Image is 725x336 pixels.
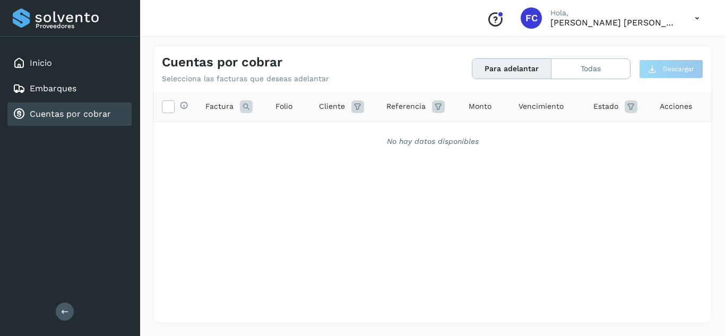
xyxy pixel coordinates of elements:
p: Hola, [550,8,678,18]
span: Folio [275,101,292,112]
button: Descargar [639,59,703,79]
span: Descargar [663,64,694,74]
span: Vencimiento [519,101,564,112]
h4: Cuentas por cobrar [162,55,282,70]
span: Cliente [319,101,345,112]
p: FRANCO CUEVAS CLARA [550,18,678,28]
a: Cuentas por cobrar [30,109,111,119]
span: Acciones [660,101,692,112]
button: Todas [551,59,630,79]
p: Proveedores [36,22,127,30]
span: Estado [593,101,618,112]
span: Monto [469,101,491,112]
button: Para adelantar [472,59,551,79]
div: Inicio [7,51,132,75]
a: Inicio [30,58,52,68]
span: Referencia [386,101,426,112]
div: Embarques [7,77,132,100]
div: No hay datos disponibles [167,136,698,147]
span: Factura [205,101,234,112]
div: Cuentas por cobrar [7,102,132,126]
a: Embarques [30,83,76,93]
p: Selecciona las facturas que deseas adelantar [162,74,329,83]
